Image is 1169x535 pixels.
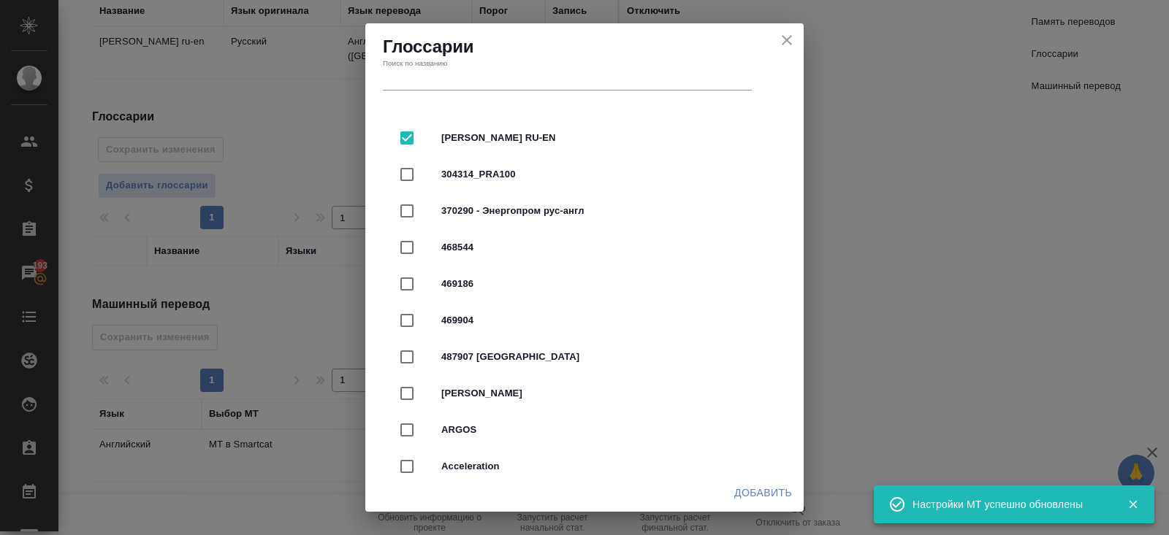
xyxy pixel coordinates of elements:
[389,375,780,412] div: [PERSON_NAME]
[389,229,780,266] div: 468544
[389,193,780,229] div: 370290 - Энергопром рус-англ
[728,480,798,507] button: Добавить
[441,277,769,291] span: 469186
[389,120,780,156] div: [PERSON_NAME] RU-EN
[441,423,769,437] span: ARGOS
[383,35,786,58] h2: Глоссарии
[389,412,780,448] div: ARGOS
[776,29,798,51] button: close
[383,60,448,67] label: Поиск по названию
[441,131,769,145] span: [PERSON_NAME] RU-EN
[441,240,769,255] span: 468544
[441,313,769,328] span: 469904
[441,204,769,218] span: 370290 - Энергопром рус-англ
[389,302,780,339] div: 469904
[389,156,780,193] div: 304314_PRA100
[1118,498,1148,511] button: Закрыть
[389,266,780,302] div: 469186
[441,459,769,474] span: Acceleration
[389,448,780,485] div: Acceleration
[389,339,780,375] div: 487907 [GEOGRAPHIC_DATA]
[441,350,769,364] span: 487907 [GEOGRAPHIC_DATA]
[441,167,769,182] span: 304314_PRA100
[913,497,1105,512] div: Настройки МТ успешно обновлены
[734,484,792,502] span: Добавить
[441,386,769,401] span: [PERSON_NAME]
